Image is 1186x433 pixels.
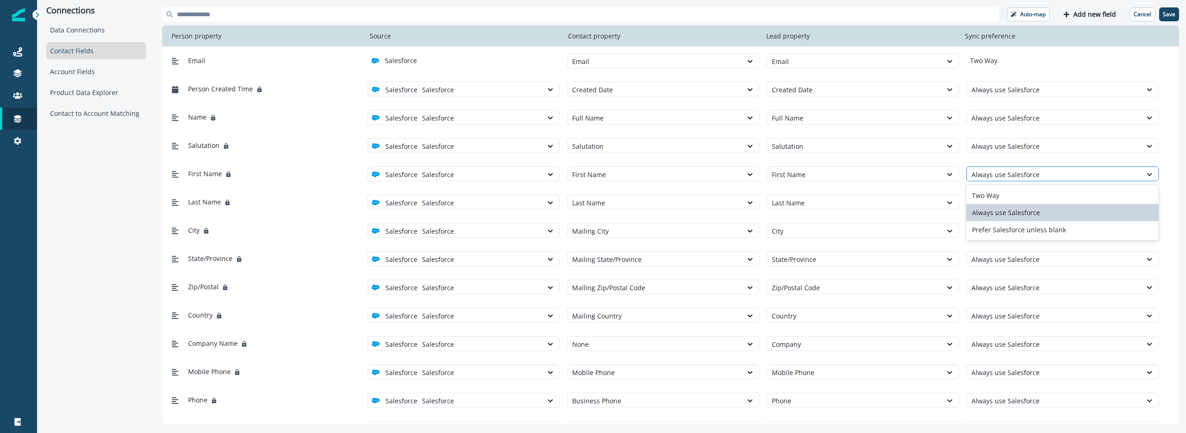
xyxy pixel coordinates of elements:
img: salesforce [372,368,380,376]
button: Save [1159,7,1179,21]
button: Auto-map [1007,7,1050,21]
p: Salesforce [385,339,417,349]
p: Salesforce [385,226,417,236]
p: Salesforce [385,141,417,151]
p: Source [366,31,395,41]
div: Two Way [966,187,1159,204]
div: Product Data Explorer [46,84,146,101]
button: Add new field [1058,7,1122,21]
span: City [188,225,200,235]
img: Inflection [12,8,25,21]
p: Contact property [564,31,624,41]
img: salesforce [372,170,380,178]
p: Salesforce [385,311,417,321]
div: Account Fields [46,63,146,80]
p: Two Way [966,56,997,65]
span: First Name [188,169,222,178]
span: Company Name [188,338,238,348]
span: State/Province [188,254,233,263]
span: Salutation [188,140,220,150]
p: Person property [168,31,225,41]
img: salesforce [372,142,380,150]
img: salesforce [372,396,380,405]
img: salesforce [371,57,379,65]
p: Salesforce [385,255,417,264]
p: Add new field [1073,11,1116,19]
div: Contact to Account Matching [46,105,146,122]
p: Connections [46,6,146,16]
img: salesforce [372,114,380,122]
p: Salesforce [385,113,417,123]
p: Cancel [1134,11,1151,18]
p: Auto-map [1020,11,1046,18]
img: salesforce [372,85,380,94]
img: salesforce [372,340,380,348]
img: salesforce [372,283,380,292]
button: Cancel [1129,7,1155,21]
p: Salesforce [385,170,417,179]
div: Data Connections [46,21,146,38]
span: Email [188,56,205,65]
img: salesforce [372,312,380,320]
img: salesforce [372,255,380,263]
div: Always use Salesforce [966,204,1159,221]
p: Salesforce [385,396,417,406]
div: Contact Fields [46,42,146,59]
span: Person Created Time [188,84,253,94]
span: Title [188,423,202,433]
span: Mobile Phone [188,367,231,376]
p: Salesforce [385,283,417,293]
div: Prefer Salesforce unless blank [966,221,1159,238]
p: Sync preference [961,31,1019,41]
p: Save [1163,11,1175,18]
span: Name [188,112,207,122]
img: salesforce [372,198,380,207]
p: Salesforce [385,198,417,208]
p: Salesforce [385,85,417,95]
p: Lead property [763,31,814,41]
img: salesforce [372,227,380,235]
p: Salesforce [385,368,417,377]
span: Last Name [188,197,221,207]
span: Phone [188,395,208,405]
span: Country [188,310,213,320]
p: Salesforce [385,56,417,65]
span: Zip/Postal [188,282,219,292]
